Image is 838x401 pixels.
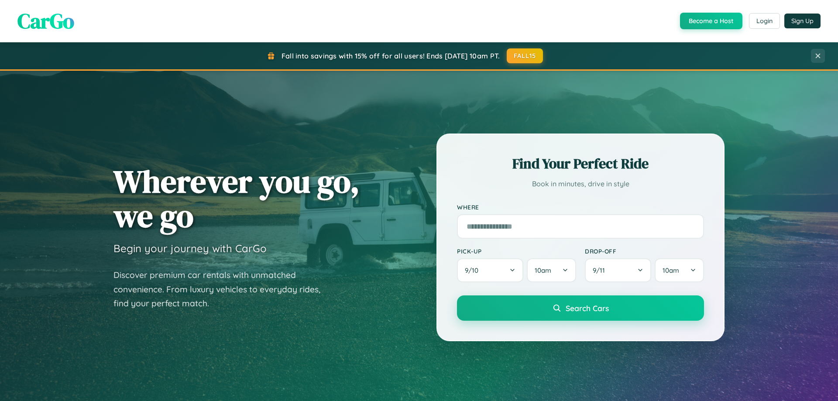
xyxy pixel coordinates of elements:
[457,154,704,173] h2: Find Your Perfect Ride
[680,13,742,29] button: Become a Host
[457,178,704,190] p: Book in minutes, drive in style
[507,48,543,63] button: FALL15
[457,295,704,321] button: Search Cars
[527,258,576,282] button: 10am
[457,247,576,255] label: Pick-up
[566,303,609,313] span: Search Cars
[749,13,780,29] button: Login
[465,266,483,274] span: 9 / 10
[535,266,551,274] span: 10am
[282,51,500,60] span: Fall into savings with 15% off for all users! Ends [DATE] 10am PT.
[593,266,609,274] span: 9 / 11
[585,247,704,255] label: Drop-off
[663,266,679,274] span: 10am
[457,258,523,282] button: 9/10
[113,268,332,311] p: Discover premium car rentals with unmatched convenience. From luxury vehicles to everyday rides, ...
[113,242,267,255] h3: Begin your journey with CarGo
[17,7,74,35] span: CarGo
[113,164,360,233] h1: Wherever you go, we go
[784,14,821,28] button: Sign Up
[585,258,651,282] button: 9/11
[457,203,704,211] label: Where
[655,258,704,282] button: 10am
